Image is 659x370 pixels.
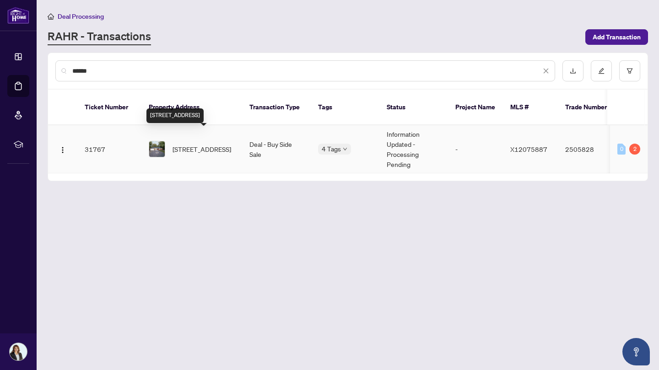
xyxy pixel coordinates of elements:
div: [STREET_ADDRESS] [146,108,204,123]
img: Profile Icon [10,343,27,360]
span: down [343,147,347,151]
td: 2505828 [558,125,622,173]
th: MLS # [503,90,558,125]
div: 0 [617,144,626,155]
span: filter [627,68,633,74]
span: [STREET_ADDRESS] [173,144,231,154]
span: Add Transaction [593,30,641,44]
th: Status [379,90,448,125]
th: Trade Number [558,90,622,125]
button: download [562,60,583,81]
div: 2 [629,144,640,155]
button: Open asap [622,338,650,365]
button: edit [591,60,612,81]
span: X12075887 [510,145,547,153]
td: - [448,125,503,173]
button: Add Transaction [585,29,648,45]
img: thumbnail-img [149,141,165,157]
span: Deal Processing [58,12,104,21]
td: Information Updated - Processing Pending [379,125,448,173]
span: download [570,68,576,74]
button: Logo [55,142,70,156]
span: edit [598,68,605,74]
img: Logo [59,146,66,154]
th: Transaction Type [242,90,311,125]
button: filter [619,60,640,81]
img: logo [7,7,29,24]
th: Ticket Number [77,90,141,125]
td: 31767 [77,125,141,173]
td: Deal - Buy Side Sale [242,125,311,173]
span: home [48,13,54,20]
th: Tags [311,90,379,125]
th: Property Address [141,90,242,125]
a: RAHR - Transactions [48,29,151,45]
th: Project Name [448,90,503,125]
span: 4 Tags [322,144,341,154]
span: close [543,68,549,74]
